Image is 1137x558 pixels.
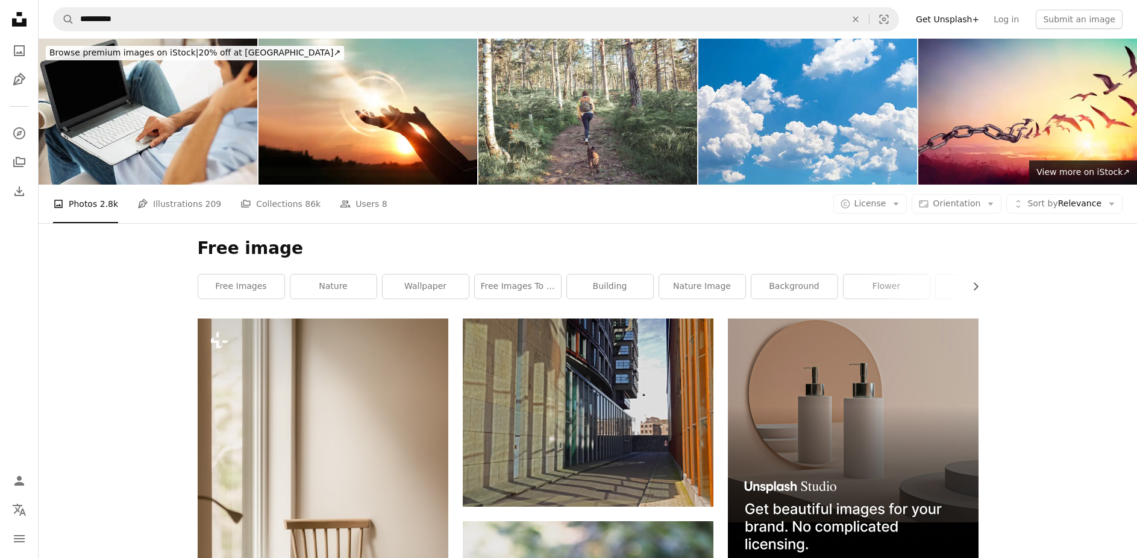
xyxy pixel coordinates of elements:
a: outdoor [936,274,1022,299]
span: 86k [305,197,321,211]
a: Photos [7,39,31,63]
button: Menu [7,527,31,551]
a: Illustrations [7,68,31,92]
button: License [833,194,907,214]
button: Clear [842,8,869,31]
a: Explore [7,121,31,145]
button: Language [7,498,31,522]
img: brown and white concrete building [463,319,713,507]
button: scroll list to the right [965,274,979,299]
img: Closeup of guy working on a laptop indoor [39,39,257,185]
h1: Free image [198,238,979,259]
button: Sort byRelevance [1006,194,1123,214]
img: Freedom - Chains That Transform Into Birds - Charge Concept [918,39,1137,185]
a: nature image [659,274,745,299]
a: Log in / Sign up [7,469,31,493]
span: 209 [205,197,222,211]
a: free images to use [475,274,561,299]
img: No better adventure buddy [478,39,697,185]
a: Get Unsplash+ [909,10,986,29]
a: Log in [986,10,1026,29]
a: View more on iStock↗ [1029,160,1137,185]
a: nature [290,274,377,299]
a: a chair with a potted plant sitting on top of it [198,501,448,512]
span: Relevance [1027,198,1101,210]
a: flower [844,274,930,299]
a: wallpaper [383,274,469,299]
a: Collections 86k [240,185,321,223]
span: 8 [382,197,387,211]
a: Browse premium images on iStock|20% off at [GEOGRAPHIC_DATA]↗ [39,39,351,68]
img: Woman hands praying for blessing from god on sunset background [258,39,477,185]
span: License [854,198,886,208]
a: background [751,274,838,299]
span: View more on iStock ↗ [1036,167,1130,177]
img: Clouds on sky [698,39,917,185]
div: 20% off at [GEOGRAPHIC_DATA] ↗ [46,46,344,60]
button: Orientation [912,194,1001,214]
a: Download History [7,179,31,203]
button: Search Unsplash [54,8,74,31]
a: free images [198,274,284,299]
span: Orientation [933,198,980,208]
a: Collections [7,150,31,174]
a: Users 8 [340,185,387,223]
button: Visual search [869,8,898,31]
span: Browse premium images on iStock | [49,48,198,57]
a: Illustrations 209 [137,185,221,223]
a: building [567,274,653,299]
button: Submit an image [1036,10,1123,29]
span: Sort by [1027,198,1057,208]
a: brown and white concrete building [463,407,713,417]
form: Find visuals sitewide [53,7,899,31]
